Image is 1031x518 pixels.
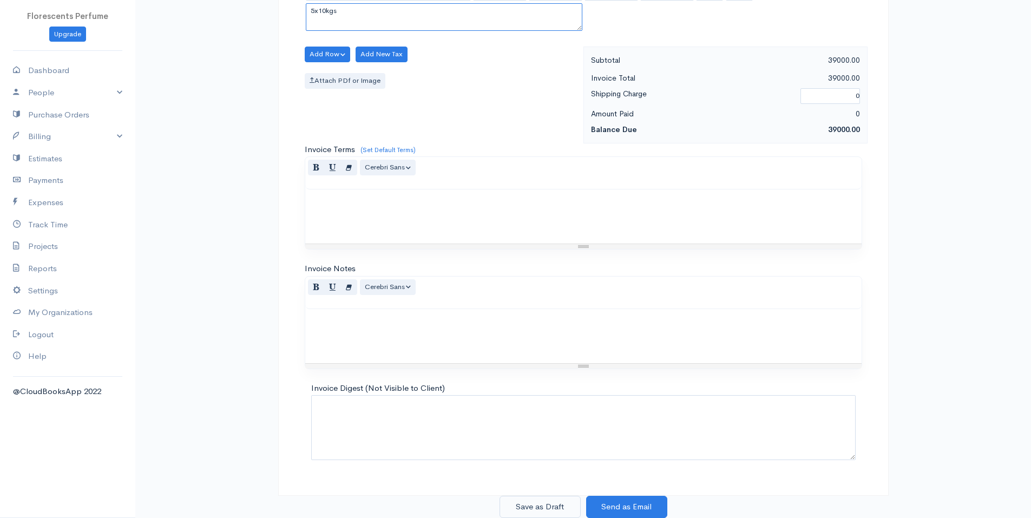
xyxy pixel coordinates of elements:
div: Amount Paid [586,107,726,121]
div: 0 [725,107,865,121]
button: Remove Font Style (CTRL+\) [340,160,357,175]
div: Resize [305,364,862,369]
label: Invoice Notes [305,263,356,275]
button: Send as Email [586,496,667,518]
div: Resize [305,244,862,249]
button: Add New Tax [356,47,408,62]
div: @CloudBooksApp 2022 [13,385,122,398]
strong: Balance Due [591,124,637,134]
div: 39000.00 [725,54,865,67]
button: Remove Font Style (CTRL+\) [340,279,357,295]
a: Upgrade [49,27,86,42]
button: Font Family [360,279,416,295]
label: Invoice Terms [305,143,355,156]
label: Attach PDf or Image [305,73,385,89]
div: Subtotal [586,54,726,67]
button: Save as Draft [500,496,581,518]
span: Cerebri Sans [365,162,405,172]
span: Florescents Perfume [27,11,108,21]
a: (Set Default Terms) [360,146,416,154]
div: Shipping Charge [586,87,796,105]
button: Bold (CTRL+B) [308,160,325,175]
button: Font Family [360,160,416,175]
span: 39000.00 [828,124,860,134]
div: 39000.00 [725,71,865,85]
button: Underline (CTRL+U) [324,279,341,295]
label: Invoice Digest (Not Visible to Client) [311,382,445,395]
span: Cerebri Sans [365,282,405,291]
div: Invoice Total [586,71,726,85]
button: Add Row [305,47,351,62]
button: Underline (CTRL+U) [324,160,341,175]
button: Bold (CTRL+B) [308,279,325,295]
